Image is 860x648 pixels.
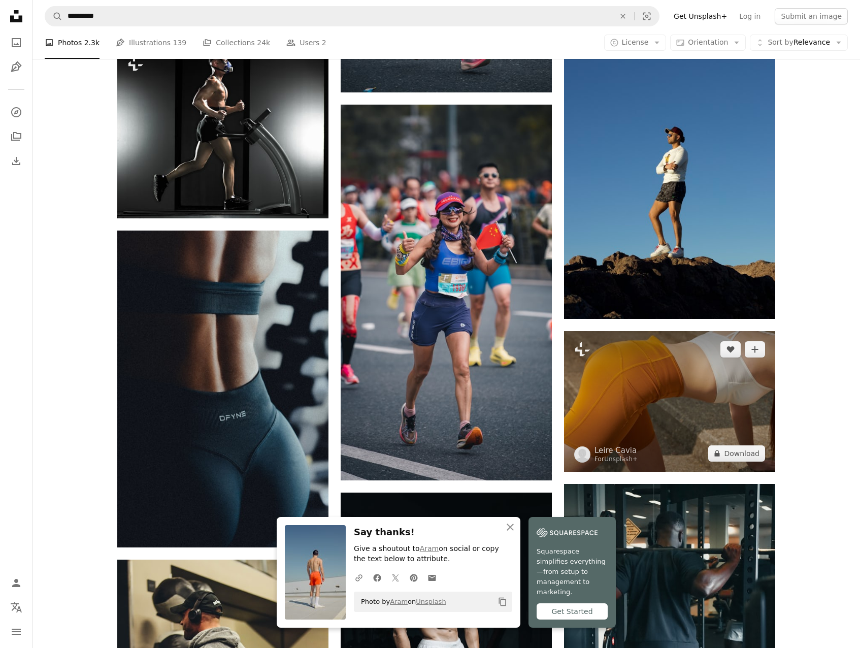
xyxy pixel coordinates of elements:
a: A woman in a white top and orange shorts [564,397,775,406]
img: a man running on a treadmill in a dark room [117,46,328,218]
span: Orientation [688,38,728,46]
img: A woman in a black sports bra top and black leggings in a gym [117,231,328,547]
a: Man standing on rocky outcrop under clear blue sky [564,155,775,165]
a: A woman in a black sports bra top and black leggings in a gym [117,384,328,394]
button: Download [708,445,765,462]
button: Menu [6,622,26,642]
button: Submit an image [775,8,848,24]
p: Give a shoutout to on social or copy the text below to attribute. [354,544,512,564]
a: Aram [420,544,439,553]
img: Man standing on rocky outcrop under clear blue sky [564,2,775,319]
a: Unsplash [416,598,446,605]
span: 139 [173,37,187,48]
a: Collections 24k [203,26,270,59]
a: Illustrations 139 [116,26,186,59]
span: Squarespace simplifies everything—from setup to management to marketing. [537,546,608,597]
a: Collections [6,126,26,147]
span: 24k [257,37,270,48]
button: Orientation [670,35,746,51]
a: Share on Facebook [368,567,386,588]
span: Sort by [768,38,793,46]
button: Sort byRelevance [750,35,848,51]
a: Aram [390,598,408,605]
button: Language [6,597,26,618]
img: A woman in a white top and orange shorts [564,331,775,472]
span: Photo by on [356,594,446,610]
a: Illustrations [6,57,26,77]
span: License [622,38,649,46]
a: Share on Pinterest [405,567,423,588]
span: 2 [322,37,326,48]
a: Log in / Sign up [6,573,26,593]
button: Clear [612,7,634,26]
button: License [604,35,667,51]
img: file-1747939142011-51e5cc87e3c9 [537,525,598,540]
a: Share over email [423,567,441,588]
a: a man running on a treadmill in a dark room [117,127,328,137]
form: Find visuals sitewide [45,6,659,26]
a: Explore [6,102,26,122]
img: Woman runs marathon holding chinese flag and giving thumbs up [341,105,552,480]
a: Download History [6,151,26,171]
a: Get Unsplash+ [668,8,733,24]
button: Search Unsplash [45,7,62,26]
button: Add to Collection [745,341,765,358]
a: Users 2 [286,26,326,59]
a: Leire Cavia [594,445,638,456]
div: For [594,456,638,464]
button: Like [720,341,741,358]
h3: Say thanks! [354,525,512,540]
button: Visual search [635,7,659,26]
img: Go to Leire Cavia's profile [574,446,590,463]
button: Copy to clipboard [494,593,511,610]
a: Log in [733,8,767,24]
div: Get Started [537,603,608,620]
a: Woman runs marathon holding chinese flag and giving thumbs up [341,288,552,297]
a: Photos [6,33,26,53]
a: Home — Unsplash [6,6,26,28]
a: Squarespace simplifies everything—from setup to management to marketing.Get Started [528,517,616,628]
a: man in black tank top and white shorts holding black exercise equipment [564,637,775,646]
span: Relevance [768,38,830,48]
a: Unsplash+ [604,456,638,463]
a: Share on Twitter [386,567,405,588]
